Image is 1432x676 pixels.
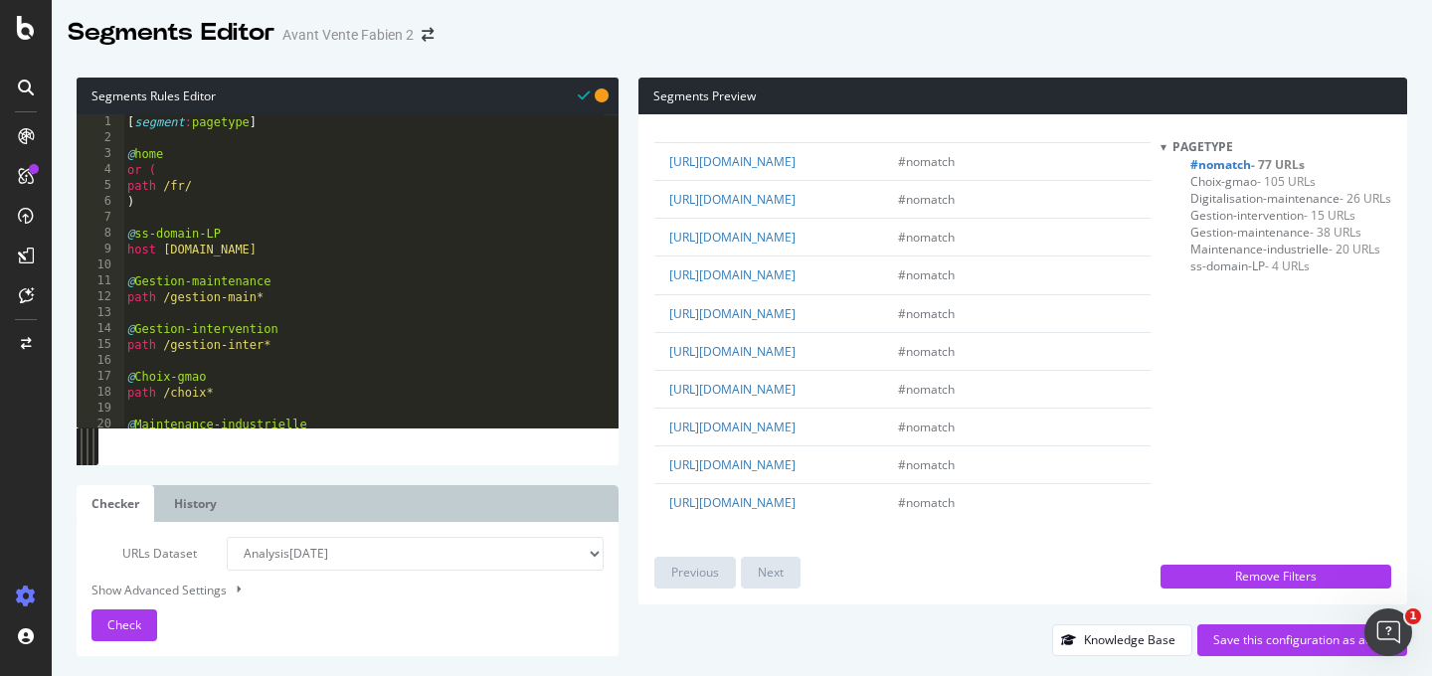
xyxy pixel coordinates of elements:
[898,343,955,360] span: #nomatch
[77,401,124,417] div: 19
[77,146,124,162] div: 3
[1310,224,1361,241] span: - 38 URLs
[669,191,796,208] a: [URL][DOMAIN_NAME]
[898,229,955,246] span: #nomatch
[1190,241,1380,257] span: Click to filter pagetype on Maintenance-industrielle
[1190,173,1316,190] span: Click to filter pagetype on Choix-gmao
[741,557,801,589] button: Next
[669,456,796,473] a: [URL][DOMAIN_NAME]
[669,419,796,435] a: [URL][DOMAIN_NAME]
[282,25,414,45] div: Avant Vente Fabien 2
[77,194,124,210] div: 6
[77,162,124,178] div: 4
[898,191,955,208] span: #nomatch
[898,115,955,132] span: #nomatch
[1172,568,1379,585] div: Remove Filters
[898,266,955,283] span: #nomatch
[77,226,124,242] div: 8
[1190,190,1391,207] span: Click to filter pagetype on Digitalisation-maintenance
[671,564,719,581] div: Previous
[77,78,619,114] div: Segments Rules Editor
[669,266,796,283] a: [URL][DOMAIN_NAME]
[654,557,736,589] button: Previous
[1190,207,1355,224] span: Click to filter pagetype on Gestion-intervention
[77,305,124,321] div: 13
[77,321,124,337] div: 14
[91,609,157,641] button: Check
[107,616,141,633] span: Check
[1190,224,1361,241] span: Click to filter pagetype on Gestion-maintenance
[1364,608,1412,656] iframe: Intercom live chat
[898,494,955,511] span: #nomatch
[77,537,212,571] label: URLs Dataset
[77,130,124,146] div: 2
[422,28,434,42] div: arrow-right-arrow-left
[1257,173,1316,190] span: - 105 URLs
[77,385,124,401] div: 18
[68,16,274,50] div: Segments Editor
[669,305,796,322] a: [URL][DOMAIN_NAME]
[77,485,154,522] a: Checker
[758,564,784,581] div: Next
[1197,624,1407,656] button: Save this configuration as active
[1405,608,1421,624] span: 1
[1190,156,1305,173] span: Click to filter pagetype on #nomatch
[1084,631,1175,648] div: Knowledge Base
[898,153,955,170] span: #nomatch
[578,85,590,104] span: Syntax is valid
[1052,631,1192,648] a: Knowledge Base
[77,257,124,273] div: 10
[77,337,124,353] div: 15
[1172,138,1233,155] span: pagetype
[669,494,796,511] a: [URL][DOMAIN_NAME]
[77,114,124,130] div: 1
[1052,624,1192,656] button: Knowledge Base
[898,305,955,322] span: #nomatch
[669,229,796,246] a: [URL][DOMAIN_NAME]
[1213,631,1391,648] div: Save this configuration as active
[1304,207,1355,224] span: - 15 URLs
[1251,156,1305,173] span: - 77 URLs
[669,343,796,360] a: [URL][DOMAIN_NAME]
[77,242,124,257] div: 9
[638,78,1407,114] div: Segments Preview
[77,417,124,432] div: 20
[1161,565,1391,589] button: Remove Filters
[159,485,232,522] a: History
[1190,257,1310,274] span: Click to filter pagetype on ss-domain-LP
[669,115,796,132] a: [URL][DOMAIN_NAME]
[898,456,955,473] span: #nomatch
[1329,241,1380,257] span: - 20 URLs
[669,153,796,170] a: [URL][DOMAIN_NAME]
[1265,257,1310,274] span: - 4 URLs
[77,369,124,385] div: 17
[595,85,609,104] span: You have unsaved modifications
[77,178,124,194] div: 5
[669,381,796,398] a: [URL][DOMAIN_NAME]
[77,353,124,369] div: 16
[77,210,124,226] div: 7
[77,289,124,305] div: 12
[898,419,955,435] span: #nomatch
[77,581,589,599] div: Show Advanced Settings
[77,273,124,289] div: 11
[898,381,955,398] span: #nomatch
[1340,190,1391,207] span: - 26 URLs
